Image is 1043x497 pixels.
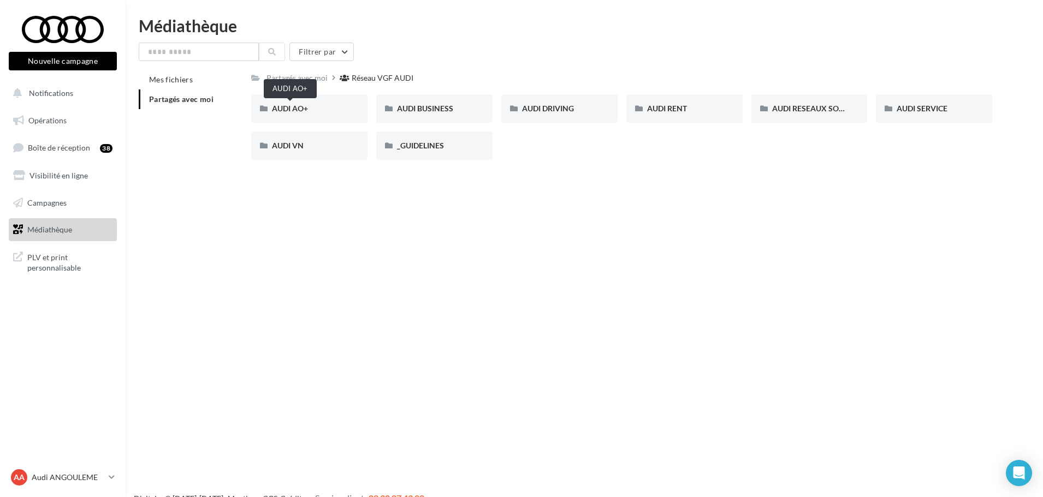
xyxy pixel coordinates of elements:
a: PLV et print personnalisable [7,245,119,278]
button: Notifications [7,82,115,105]
span: AUDI AO+ [272,104,308,113]
span: Campagnes [27,197,67,207]
span: Notifications [29,88,73,98]
span: AUDI RESEAUX SOCIAUX [772,104,862,113]
div: Open Intercom Messenger [1006,460,1032,486]
span: Visibilité en ligne [29,171,88,180]
span: Opérations [28,116,67,125]
span: Mes fichiers [149,75,193,84]
div: Médiathèque [139,17,1030,34]
span: AA [14,472,25,483]
span: _GUIDELINES [397,141,444,150]
span: AUDI SERVICE [897,104,947,113]
button: Filtrer par [289,43,354,61]
span: AUDI DRIVING [522,104,574,113]
div: Partagés avec moi [266,73,328,83]
a: Campagnes [7,191,119,214]
div: 38 [100,144,112,153]
span: AUDI VN [272,141,304,150]
a: Visibilité en ligne [7,164,119,187]
button: Nouvelle campagne [9,52,117,70]
a: Opérations [7,109,119,132]
a: Boîte de réception38 [7,136,119,159]
div: AUDI AO+ [264,79,317,98]
a: Médiathèque [7,218,119,241]
div: Réseau VGF AUDI [352,73,413,83]
span: AUDI RENT [647,104,687,113]
span: Boîte de réception [28,143,90,152]
span: PLV et print personnalisable [27,250,112,273]
a: AA Audi ANGOULEME [9,467,117,488]
span: Médiathèque [27,225,72,234]
span: Partagés avec moi [149,94,214,104]
p: Audi ANGOULEME [32,472,104,483]
span: AUDI BUSINESS [397,104,453,113]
